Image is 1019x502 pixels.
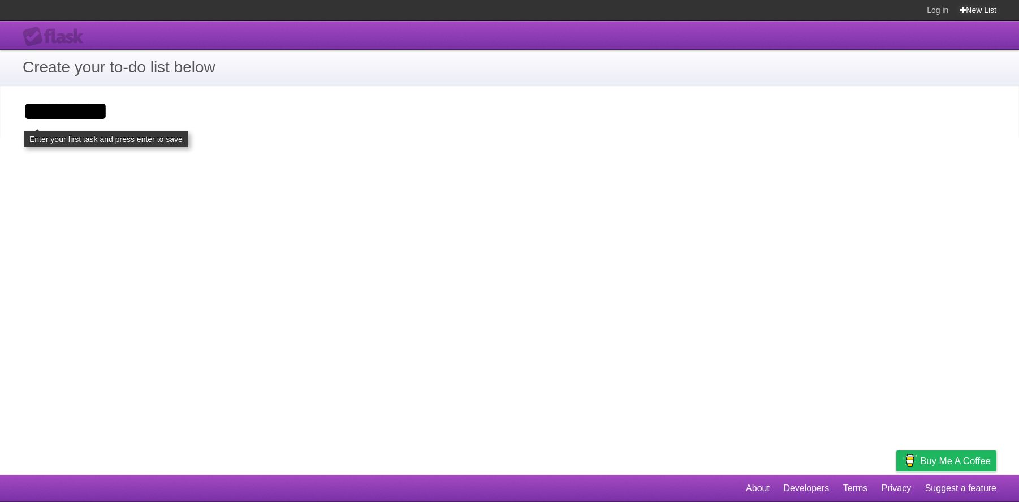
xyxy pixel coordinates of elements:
[746,478,770,499] a: About
[23,55,996,79] h1: Create your to-do list below
[920,451,991,471] span: Buy me a coffee
[783,478,829,499] a: Developers
[896,450,996,471] a: Buy me a coffee
[925,478,996,499] a: Suggest a feature
[23,27,90,47] div: Flask
[843,478,868,499] a: Terms
[882,478,911,499] a: Privacy
[902,451,917,470] img: Buy me a coffee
